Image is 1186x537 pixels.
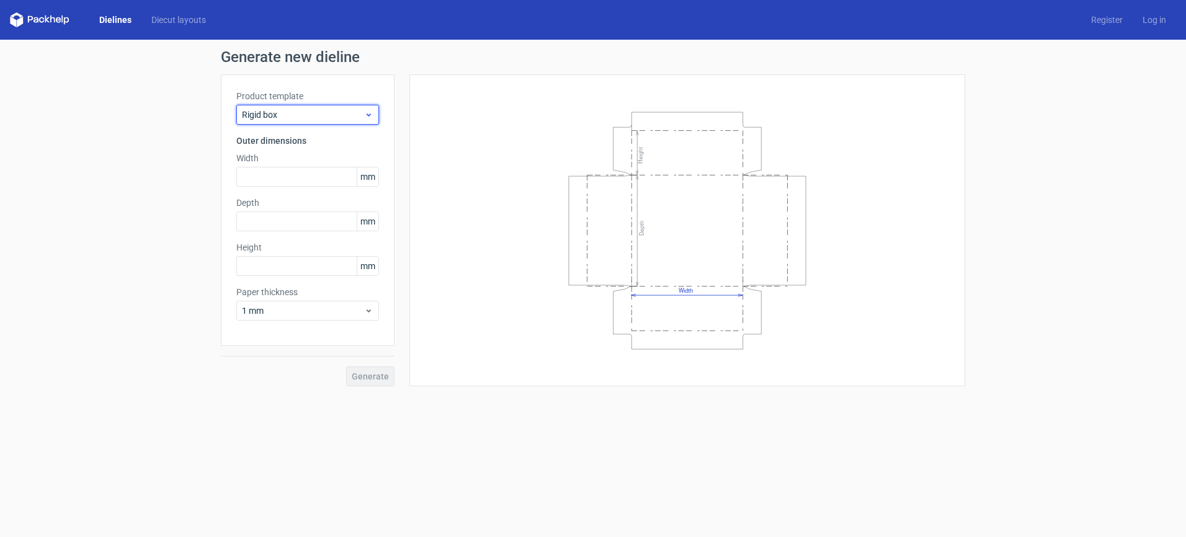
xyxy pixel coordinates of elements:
a: Log in [1133,14,1176,26]
label: Height [236,241,379,254]
a: Diecut layouts [141,14,216,26]
text: Height [637,146,644,163]
label: Width [236,152,379,164]
label: Depth [236,197,379,209]
text: Depth [638,220,645,235]
label: Paper thickness [236,286,379,298]
span: 1 mm [242,304,364,317]
span: Rigid box [242,109,364,121]
span: mm [357,212,378,231]
h1: Generate new dieline [221,50,965,64]
span: mm [357,257,378,275]
text: Width [679,287,693,294]
a: Register [1081,14,1133,26]
a: Dielines [89,14,141,26]
h3: Outer dimensions [236,135,379,147]
span: mm [357,167,378,186]
label: Product template [236,90,379,102]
